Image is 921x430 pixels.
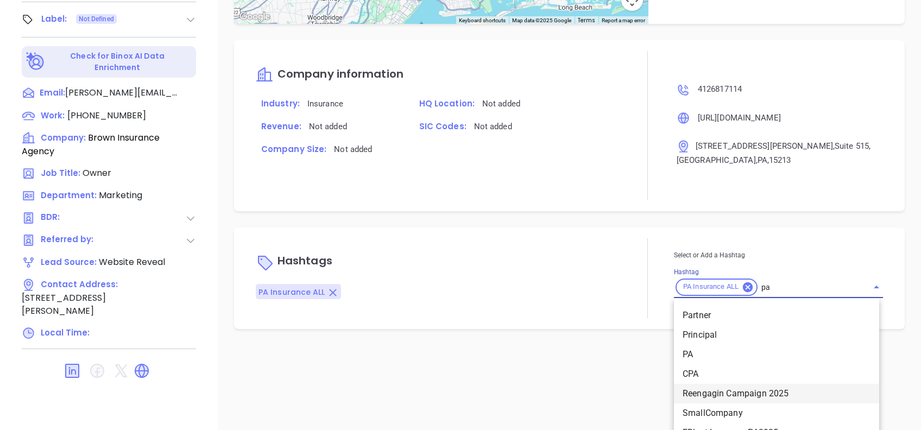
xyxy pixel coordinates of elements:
span: Company Size: [261,143,326,155]
li: Reengagin Campaign 2025 [674,384,879,403]
span: BDR: [41,211,97,225]
span: Not Defined [79,13,114,25]
a: Company information [256,68,403,81]
p: Select or Add a Hashtag [674,249,883,261]
span: Company information [277,66,403,81]
span: Map data ©2025 Google [512,17,571,23]
span: Not added [482,99,520,109]
span: [STREET_ADDRESS][PERSON_NAME] [696,141,833,151]
a: Report a map error [602,17,645,23]
span: Lead Source: [41,256,97,268]
span: , [GEOGRAPHIC_DATA] [677,141,870,165]
span: , PA [756,155,767,165]
img: Ai-Enrich-DaqCidB-.svg [26,52,45,71]
li: Principal [674,325,879,345]
li: PA [674,345,879,364]
span: SIC Codes: [419,121,466,132]
span: Hashtags [277,253,332,268]
button: Keyboard shortcuts [459,17,506,24]
p: Check for Binox AI Data Enrichment [47,50,188,73]
span: Not added [474,122,512,131]
span: , 15213 [767,155,791,165]
button: Clear [866,285,870,289]
span: [PERSON_NAME][EMAIL_ADDRESS][PERSON_NAME][DOMAIN_NAME] [65,86,179,99]
li: SmallCompany [674,403,879,423]
span: Referred by: [41,233,97,247]
span: Website Reveal [99,256,165,268]
span: Revenue: [261,121,301,132]
span: HQ Location: [419,98,475,109]
span: Department: [41,189,97,201]
button: Close [869,280,884,295]
div: PA Insurance ALL [676,279,758,296]
span: Not added [334,144,372,154]
span: Local Time: [41,327,90,338]
li: Partner [674,306,879,325]
span: [URL][DOMAIN_NAME] [698,113,781,123]
span: Contact Address: [41,279,118,290]
li: CPA [674,364,879,384]
div: Label: [41,11,67,27]
span: Company: [41,132,86,143]
span: Marketing [99,189,142,201]
span: Email: [40,86,65,100]
span: Work: [41,110,65,121]
a: Open this area in Google Maps (opens a new window) [237,10,273,24]
span: [STREET_ADDRESS][PERSON_NAME] [22,292,106,317]
span: Brown Insurance Agency [22,131,160,157]
span: 4126817114 [698,84,742,94]
span: Owner [83,167,111,179]
a: Terms (opens in new tab) [578,16,595,24]
span: Industry: [261,98,300,109]
label: Hashtag [674,269,699,275]
span: , Suite 515 [833,141,869,151]
span: PA Insurance ALL [677,282,745,292]
span: Insurance [307,99,343,109]
span: PA Insurance ALL [258,287,325,298]
span: [PHONE_NUMBER] [67,109,146,122]
span: Not added [309,122,347,131]
img: Google [237,10,273,24]
span: Job Title: [41,167,80,179]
